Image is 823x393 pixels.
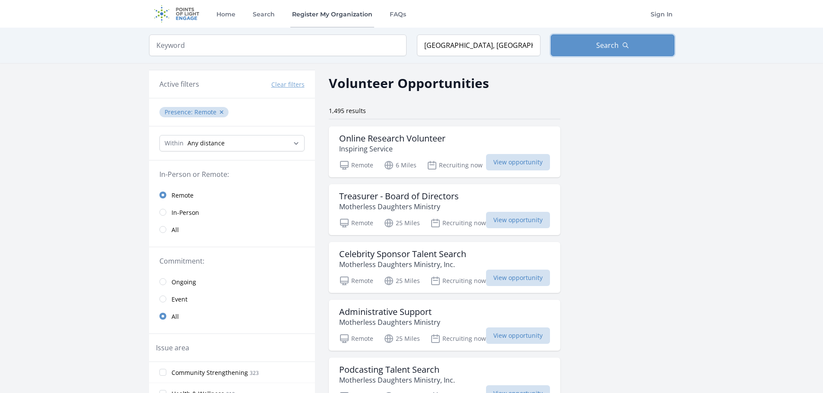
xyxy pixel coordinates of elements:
p: Remote [339,333,373,344]
span: Remote [172,191,194,200]
a: Administrative Support Motherless Daughters Ministry Remote 25 Miles Recruiting now View opportunity [329,300,560,351]
span: In-Person [172,208,199,217]
a: Treasurer - Board of Directors Motherless Daughters Ministry Remote 25 Miles Recruiting now View ... [329,184,560,235]
legend: In-Person or Remote: [159,169,305,179]
p: Remote [339,218,373,228]
span: Ongoing [172,278,196,286]
p: Remote [339,276,373,286]
button: Search [551,35,674,56]
a: All [149,221,315,238]
h3: Podcasting Talent Search [339,365,455,375]
input: Keyword [149,35,407,56]
span: Presence : [165,108,194,116]
a: In-Person [149,204,315,221]
input: Location [417,35,540,56]
p: Motherless Daughters Ministry, Inc. [339,375,455,385]
select: Search Radius [159,135,305,151]
h3: Online Research Volunteer [339,133,445,144]
span: Community Strengthening [172,368,248,377]
h3: Celebrity Sponsor Talent Search [339,249,466,259]
p: Recruiting now [430,333,486,344]
button: ✕ [219,108,224,116]
a: Remote [149,186,315,204]
span: All [172,226,179,234]
h3: Active filters [159,79,199,89]
p: Motherless Daughters Ministry, Inc. [339,259,466,270]
h3: Administrative Support [339,307,440,317]
input: Community Strengthening 323 [159,369,166,376]
h3: Treasurer - Board of Directors [339,191,459,201]
a: Event [149,290,315,308]
p: Recruiting now [430,276,486,286]
legend: Commitment: [159,256,305,266]
h2: Volunteer Opportunities [329,73,489,93]
button: Clear filters [271,80,305,89]
a: Ongoing [149,273,315,290]
a: All [149,308,315,325]
p: 6 Miles [384,160,416,170]
p: 25 Miles [384,276,420,286]
p: Motherless Daughters Ministry [339,201,459,212]
span: View opportunity [486,212,550,228]
p: Recruiting now [430,218,486,228]
span: All [172,312,179,321]
span: 323 [250,369,259,377]
p: Inspiring Service [339,144,445,154]
p: Remote [339,160,373,170]
span: View opportunity [486,270,550,286]
span: Event [172,295,187,304]
span: Search [596,40,619,50]
p: Motherless Daughters Ministry [339,317,440,327]
span: View opportunity [486,154,550,170]
legend: Issue area [156,343,189,353]
p: 25 Miles [384,333,420,344]
span: View opportunity [486,327,550,344]
a: Online Research Volunteer Inspiring Service Remote 6 Miles Recruiting now View opportunity [329,126,560,177]
p: 25 Miles [384,218,420,228]
span: Remote [194,108,216,116]
p: Recruiting now [427,160,483,170]
span: 1,495 results [329,107,366,115]
a: Celebrity Sponsor Talent Search Motherless Daughters Ministry, Inc. Remote 25 Miles Recruiting no... [329,242,560,293]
